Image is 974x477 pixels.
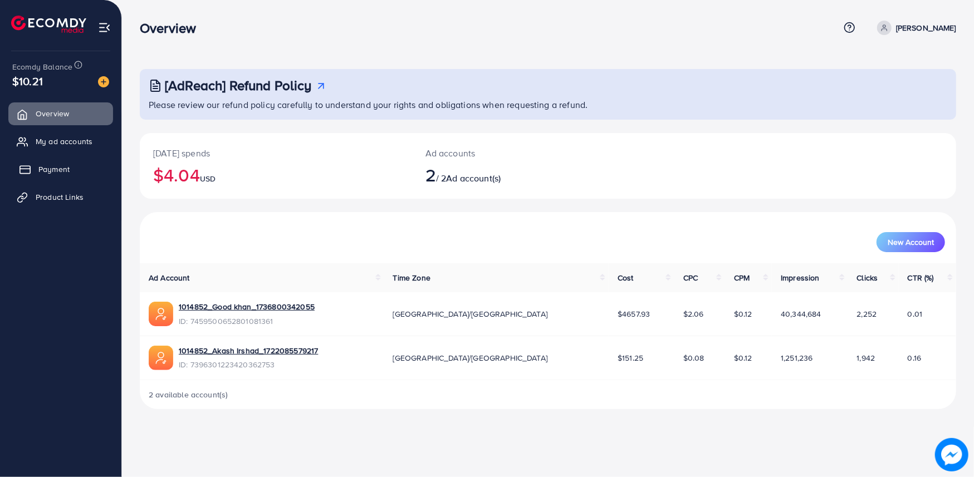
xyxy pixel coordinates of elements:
[908,308,923,319] span: 0.01
[36,136,92,147] span: My ad accounts
[140,20,205,36] h3: Overview
[908,272,934,283] span: CTR (%)
[618,308,650,319] span: $4657.93
[36,108,69,119] span: Overview
[683,352,704,363] span: $0.08
[734,352,752,363] span: $0.12
[618,272,634,283] span: Cost
[734,272,750,283] span: CPM
[149,302,173,326] img: ic-ads-acc.e4c84228.svg
[446,172,501,184] span: Ad account(s)
[908,352,922,363] span: 0.16
[8,130,113,153] a: My ad accounts
[781,308,821,319] span: 40,344,684
[179,316,315,327] span: ID: 7459500652801081361
[873,21,956,35] a: [PERSON_NAME]
[8,158,113,180] a: Payment
[877,232,945,252] button: New Account
[857,352,875,363] span: 1,942
[393,352,548,363] span: [GEOGRAPHIC_DATA]/[GEOGRAPHIC_DATA]
[98,76,109,87] img: image
[179,359,318,370] span: ID: 7396301223420362753
[781,352,813,363] span: 1,251,236
[38,164,70,175] span: Payment
[618,352,643,363] span: $151.25
[393,272,430,283] span: Time Zone
[153,146,399,160] p: [DATE] spends
[8,102,113,125] a: Overview
[149,389,228,400] span: 2 available account(s)
[425,164,603,185] h2: / 2
[937,440,967,470] img: image
[149,272,190,283] span: Ad Account
[425,146,603,160] p: Ad accounts
[857,308,877,319] span: 2,252
[425,162,436,188] span: 2
[8,186,113,208] a: Product Links
[12,73,43,89] span: $10.21
[683,308,704,319] span: $2.06
[179,301,315,312] a: 1014852_Good khan_1736800342055
[36,191,84,203] span: Product Links
[734,308,752,319] span: $0.12
[393,308,548,319] span: [GEOGRAPHIC_DATA]/[GEOGRAPHIC_DATA]
[11,16,86,33] img: logo
[165,77,312,94] h3: [AdReach] Refund Policy
[153,164,399,185] h2: $4.04
[683,272,698,283] span: CPC
[12,61,72,72] span: Ecomdy Balance
[200,173,216,184] span: USD
[896,21,956,35] p: [PERSON_NAME]
[179,345,318,356] a: 1014852_Akash Irshad_1722085579217
[149,98,949,111] p: Please review our refund policy carefully to understand your rights and obligations when requesti...
[781,272,820,283] span: Impression
[888,238,934,246] span: New Account
[857,272,878,283] span: Clicks
[149,346,173,370] img: ic-ads-acc.e4c84228.svg
[98,21,111,34] img: menu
